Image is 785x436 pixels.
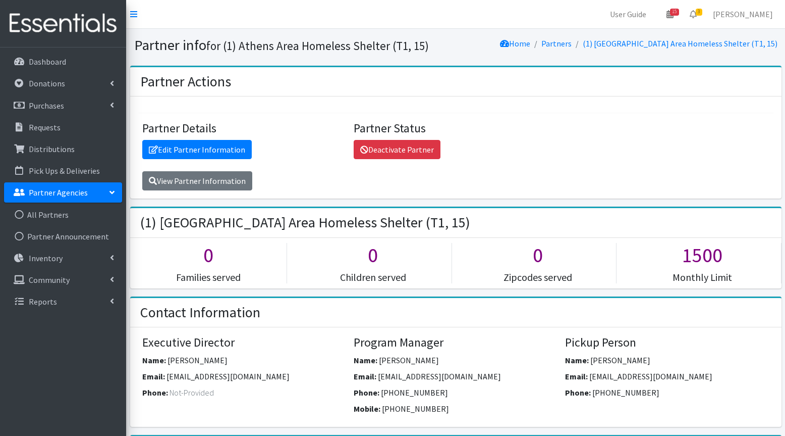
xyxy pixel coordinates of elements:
h5: Zipcodes served [460,271,616,283]
a: Donations [4,73,122,93]
label: Email: [354,370,376,382]
span: [PERSON_NAME] [379,355,439,365]
img: HumanEssentials [4,7,122,40]
a: Pick Ups & Deliveries [4,161,122,181]
p: Reports [29,297,57,307]
a: Partner Announcement [4,226,122,247]
p: Partner Agencies [29,187,88,198]
label: Email: [142,370,165,382]
h1: Partner info [134,36,452,54]
h4: Partner Status [354,121,557,136]
span: [PERSON_NAME] [167,355,228,365]
label: Mobile: [354,403,380,415]
p: Community [29,275,70,285]
span: [EMAIL_ADDRESS][DOMAIN_NAME] [378,371,501,381]
h1: 1500 [624,243,781,267]
span: [EMAIL_ADDRESS][DOMAIN_NAME] [589,371,712,381]
span: [PHONE_NUMBER] [381,387,448,398]
a: Distributions [4,139,122,159]
p: Dashboard [29,57,66,67]
a: Community [4,270,122,290]
h1: 0 [460,243,616,267]
a: 3 [682,4,705,24]
span: 15 [670,9,679,16]
p: Purchases [29,101,64,111]
p: Distributions [29,144,75,154]
a: Reports [4,292,122,312]
a: Inventory [4,248,122,268]
a: Home [500,38,530,49]
h2: Contact Information [140,304,260,321]
span: 3 [696,9,702,16]
a: All Partners [4,205,122,225]
a: Deactivate Partner [354,140,440,159]
p: Pick Ups & Deliveries [29,166,100,176]
a: Partners [541,38,572,49]
a: View Partner Information [142,171,252,190]
h5: Children served [295,271,452,283]
h4: Program Manager [354,335,557,350]
label: Name: [142,354,166,366]
p: Donations [29,78,65,88]
p: Inventory [29,253,63,263]
a: (1) [GEOGRAPHIC_DATA] Area Homeless Shelter (T1, 15) [583,38,777,49]
a: Requests [4,117,122,137]
a: Dashboard [4,52,122,72]
a: Edit Partner Information [142,140,252,159]
span: [PERSON_NAME] [590,355,650,365]
a: Partner Agencies [4,182,122,203]
h4: Executive Director [142,335,346,350]
a: [PERSON_NAME] [705,4,781,24]
label: Phone: [565,386,591,399]
a: Purchases [4,95,122,116]
h1: 0 [130,243,287,267]
small: for (1) Athens Area Homeless Shelter (T1, 15) [206,38,429,53]
span: [EMAIL_ADDRESS][DOMAIN_NAME] [166,371,290,381]
a: User Guide [602,4,654,24]
h5: Monthly Limit [624,271,781,283]
span: [PHONE_NUMBER] [592,387,659,398]
span: [PHONE_NUMBER] [382,404,449,414]
p: Requests [29,122,61,132]
label: Phone: [354,386,379,399]
label: Email: [565,370,588,382]
h2: Partner Actions [140,73,231,90]
label: Phone: [142,386,168,399]
h4: Partner Details [142,121,346,136]
h1: 0 [295,243,452,267]
h2: (1) [GEOGRAPHIC_DATA] Area Homeless Shelter (T1, 15) [140,214,470,231]
h5: Families served [130,271,287,283]
a: 15 [658,4,682,24]
label: Name: [565,354,589,366]
span: Not-Provided [170,387,214,398]
label: Name: [354,354,377,366]
h4: Pickup Person [565,335,769,350]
